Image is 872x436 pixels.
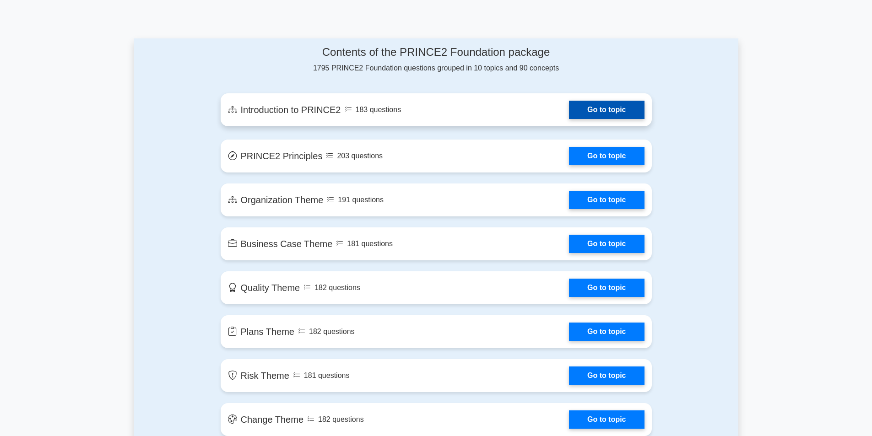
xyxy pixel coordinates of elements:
h4: Contents of the PRINCE2 Foundation package [221,46,652,59]
a: Go to topic [569,147,644,165]
a: Go to topic [569,235,644,253]
a: Go to topic [569,410,644,429]
a: Go to topic [569,279,644,297]
a: Go to topic [569,323,644,341]
div: 1795 PRINCE2 Foundation questions grouped in 10 topics and 90 concepts [221,46,652,74]
a: Go to topic [569,101,644,119]
a: Go to topic [569,366,644,385]
a: Go to topic [569,191,644,209]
